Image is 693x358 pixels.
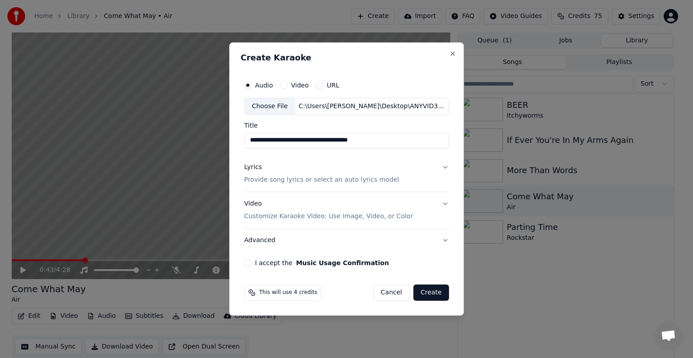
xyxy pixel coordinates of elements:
div: Lyrics [244,163,262,172]
div: Video [244,199,413,221]
label: I accept the [255,260,389,266]
span: This will use 4 credits [259,289,317,296]
button: LyricsProvide song lyrics or select an auto lyrics model [244,156,449,192]
p: Customize Karaoke Video: Use Image, Video, or Color [244,212,413,221]
label: Title [244,122,449,129]
label: URL [327,82,339,88]
button: Cancel [373,285,410,301]
p: Provide song lyrics or select an auto lyrics model [244,175,399,184]
button: Advanced [244,229,449,252]
div: C:\Users\[PERSON_NAME]\Desktop\ANYVID3\music\Tutulungan kita [PERSON_NAME] Sweetnotes Live.mp3 [295,102,448,111]
label: Video [291,82,309,88]
button: I accept the [296,260,389,266]
label: Audio [255,82,273,88]
div: Choose File [245,98,295,115]
h2: Create Karaoke [240,54,453,62]
button: Create [413,285,449,301]
button: VideoCustomize Karaoke Video: Use Image, Video, or Color [244,192,449,228]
